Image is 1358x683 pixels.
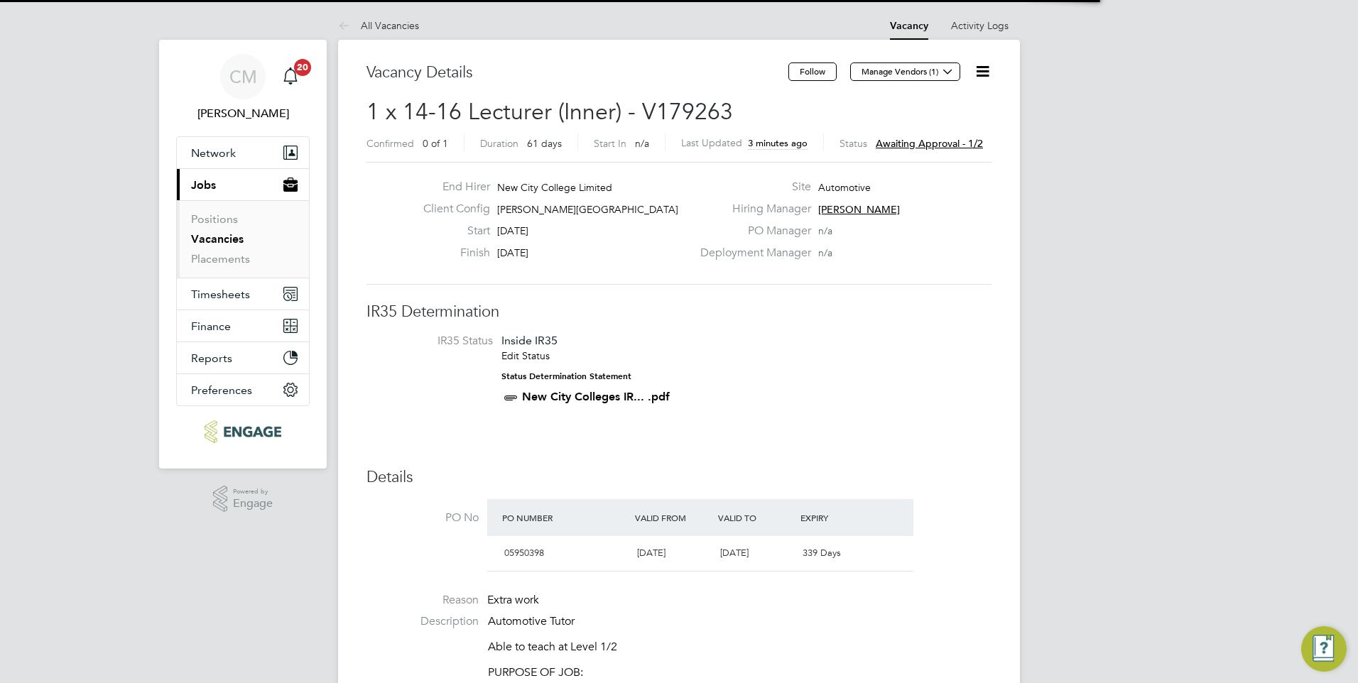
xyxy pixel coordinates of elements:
[788,62,837,81] button: Follow
[635,137,649,150] span: n/a
[637,547,666,559] span: [DATE]
[497,203,678,216] span: [PERSON_NAME][GEOGRAPHIC_DATA]
[488,614,992,629] p: Automotive Tutor
[1301,626,1347,672] button: Engage Resource Center
[692,202,811,217] label: Hiring Manager
[412,202,490,217] label: Client Config
[366,302,992,322] h3: IR35 Determination
[497,224,528,237] span: [DATE]
[229,67,257,86] span: CM
[594,137,626,150] label: Start In
[412,180,490,195] label: End Hirer
[366,593,479,608] label: Reason
[501,371,631,381] strong: Status Determination Statement
[176,420,310,443] a: Go to home page
[818,246,832,259] span: n/a
[177,200,309,278] div: Jobs
[487,593,539,607] span: Extra work
[177,169,309,200] button: Jobs
[890,20,928,32] a: Vacancy
[850,62,960,81] button: Manage Vendors (1)
[177,278,309,310] button: Timesheets
[176,105,310,122] span: Colleen Marshall
[951,19,1009,32] a: Activity Logs
[876,137,983,150] span: Awaiting approval - 1/2
[213,486,273,513] a: Powered byEngage
[159,40,327,469] nav: Main navigation
[412,224,490,239] label: Start
[191,146,236,160] span: Network
[497,181,612,194] span: New City College Limited
[191,178,216,192] span: Jobs
[818,181,871,194] span: Automotive
[631,505,715,530] div: Valid From
[338,19,419,32] a: All Vacancies
[191,212,238,226] a: Positions
[366,62,788,83] h3: Vacancy Details
[504,547,544,559] span: 05950398
[803,547,841,559] span: 339 Days
[423,137,448,150] span: 0 of 1
[501,334,558,347] span: Inside IR35
[840,137,867,150] label: Status
[191,319,231,333] span: Finance
[381,334,493,349] label: IR35 Status
[177,374,309,405] button: Preferences
[497,246,528,259] span: [DATE]
[681,136,742,149] label: Last Updated
[191,383,252,397] span: Preferences
[499,505,631,530] div: PO Number
[191,351,232,365] span: Reports
[191,288,250,301] span: Timesheets
[720,547,749,559] span: [DATE]
[522,390,670,403] a: New City Colleges IR... .pdf
[715,505,798,530] div: Valid To
[366,98,733,126] span: 1 x 14-16 Lecturer (Inner) - V179263
[818,203,900,216] span: [PERSON_NAME]
[191,232,244,246] a: Vacancies
[692,180,811,195] label: Site
[412,246,490,261] label: Finish
[488,640,992,655] p: Able to teach at Level 1/2
[366,614,479,629] label: Description
[294,59,311,76] span: 20
[177,137,309,168] button: Network
[818,224,832,237] span: n/a
[177,342,309,373] button: Reports
[205,420,281,443] img: ncclondon-logo-retina.png
[692,246,811,261] label: Deployment Manager
[366,510,479,525] label: PO No
[488,665,992,680] p: PURPOSE OF JOB:
[501,349,550,362] a: Edit Status
[233,486,273,498] span: Powered by
[480,137,518,150] label: Duration
[748,137,808,149] span: 3 minutes ago
[527,137,562,150] span: 61 days
[366,467,992,488] h3: Details
[176,54,310,122] a: CM[PERSON_NAME]
[366,137,414,150] label: Confirmed
[233,498,273,510] span: Engage
[191,252,250,266] a: Placements
[276,54,305,99] a: 20
[177,310,309,341] button: Finance
[692,224,811,239] label: PO Manager
[797,505,880,530] div: Expiry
